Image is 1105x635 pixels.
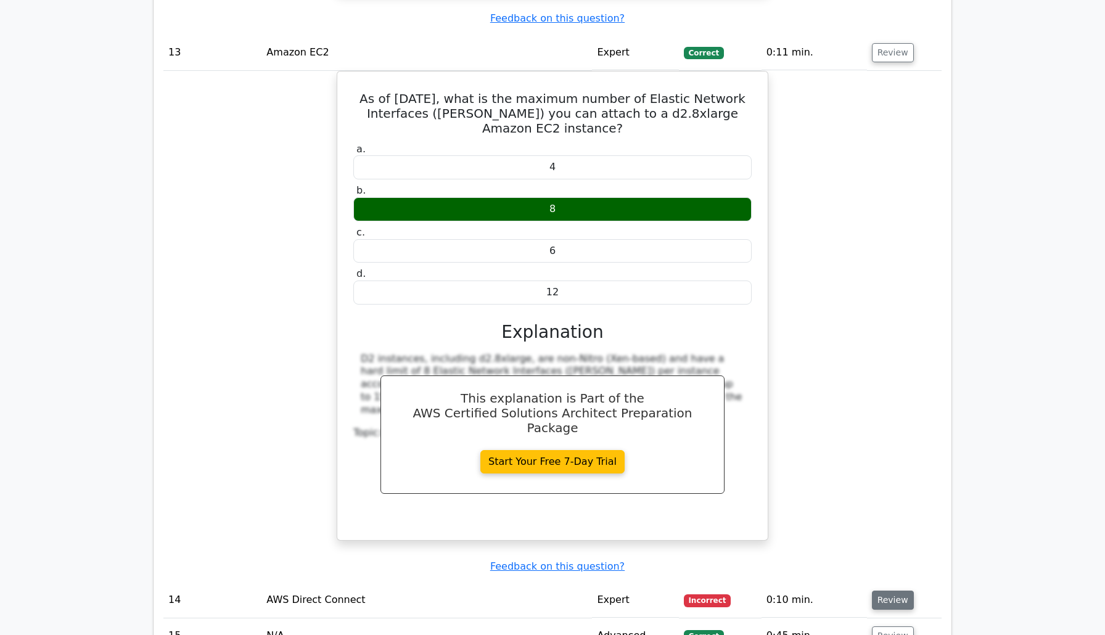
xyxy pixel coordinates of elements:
[490,12,625,24] a: Feedback on this question?
[762,35,867,70] td: 0:11 min.
[480,450,625,473] a: Start Your Free 7-Day Trial
[361,322,744,343] h3: Explanation
[353,281,752,305] div: 12
[353,197,752,221] div: 8
[163,583,261,618] td: 14
[490,560,625,572] a: Feedback on this question?
[356,143,366,155] span: a.
[872,591,914,610] button: Review
[592,35,678,70] td: Expert
[353,155,752,179] div: 4
[592,583,678,618] td: Expert
[356,226,365,238] span: c.
[684,47,724,59] span: Correct
[352,91,753,136] h5: As of [DATE], what is the maximum number of Elastic Network Interfaces ([PERSON_NAME]) you can at...
[361,353,744,417] div: D2 instances, including d2.8xlarge, are non-Nitro (Xen-based) and have a hard limit of 8 Elastic ...
[356,268,366,279] span: d.
[261,583,592,618] td: AWS Direct Connect
[353,427,752,440] div: Topic:
[356,184,366,196] span: b.
[353,239,752,263] div: 6
[872,43,914,62] button: Review
[684,594,731,607] span: Incorrect
[163,35,261,70] td: 13
[261,35,592,70] td: Amazon EC2
[762,583,867,618] td: 0:10 min.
